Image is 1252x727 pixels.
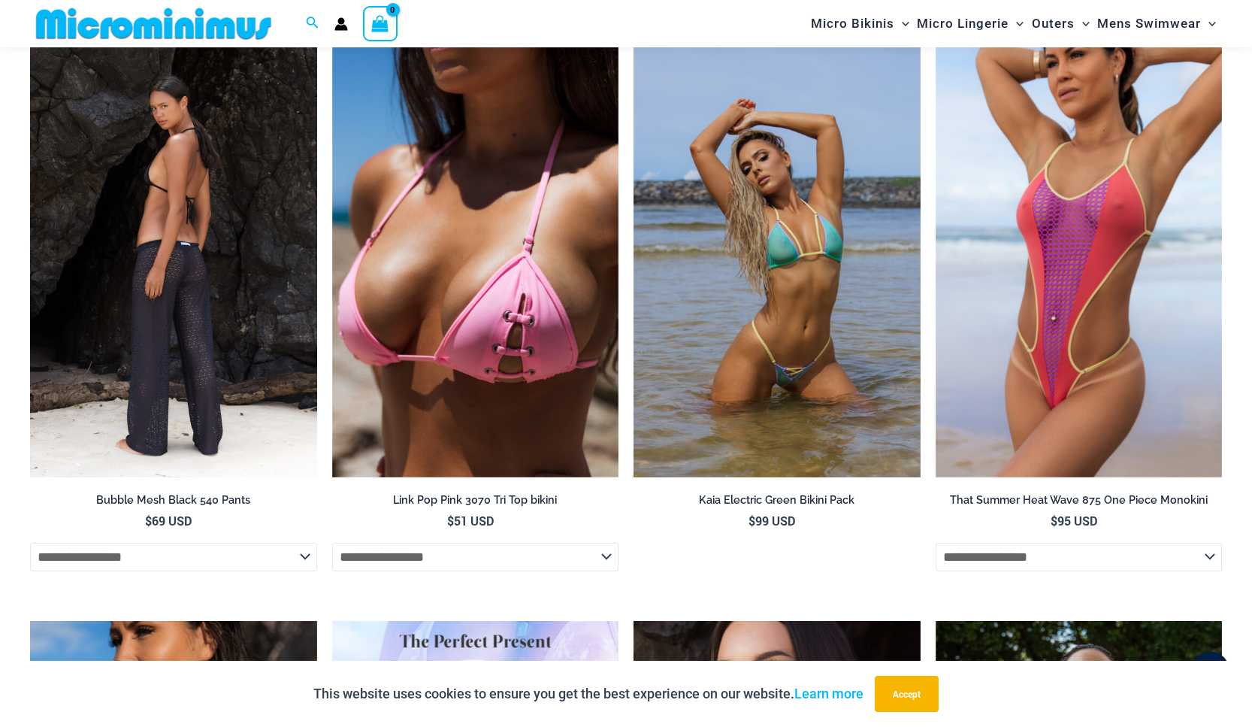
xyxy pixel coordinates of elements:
[913,5,1027,43] a: Micro LingerieMenu ToggleMenu Toggle
[1028,5,1093,43] a: OutersMenu ToggleMenu Toggle
[794,686,863,701] a: Learn more
[875,676,939,712] button: Accept
[1201,5,1216,43] span: Menu Toggle
[936,493,1223,507] h2: That Summer Heat Wave 875 One Piece Monokini
[1093,5,1220,43] a: Mens SwimwearMenu ToggleMenu Toggle
[332,493,619,507] h2: Link Pop Pink 3070 Tri Top bikini
[447,513,454,529] span: $
[145,513,192,529] bdi: 69 USD
[894,5,909,43] span: Menu Toggle
[917,5,1009,43] span: Micro Lingerie
[936,47,1223,477] a: That Summer Heat Wave 875 One Piece Monokini 10That Summer Heat Wave 875 One Piece Monokini 12Tha...
[1051,513,1097,529] bdi: 95 USD
[1075,5,1090,43] span: Menu Toggle
[634,47,921,477] a: Kaia Electric Green 305 Top 445 Thong 04Kaia Electric Green 305 Top 445 Thong 05Kaia Electric Gre...
[748,513,755,529] span: $
[1032,5,1075,43] span: Outers
[805,2,1222,45] nav: Site Navigation
[332,47,619,477] img: Link Pop Pink 3070 Top 01
[334,17,348,31] a: Account icon link
[30,493,317,507] h2: Bubble Mesh Black 540 Pants
[1009,5,1024,43] span: Menu Toggle
[1097,5,1201,43] span: Mens Swimwear
[306,14,319,33] a: Search icon link
[447,513,494,529] bdi: 51 USD
[811,5,894,43] span: Micro Bikinis
[332,493,619,513] a: Link Pop Pink 3070 Tri Top bikini
[332,47,619,477] a: Link Pop Pink 3070 Top 01Link Pop Pink 3070 Top 4855 Bottom 06Link Pop Pink 3070 Top 4855 Bottom 06
[807,5,913,43] a: Micro BikinisMenu ToggleMenu Toggle
[363,6,398,41] a: View Shopping Cart, empty
[30,493,317,513] a: Bubble Mesh Black 540 Pants
[748,513,795,529] bdi: 99 USD
[30,7,277,41] img: MM SHOP LOGO FLAT
[634,493,921,513] a: Kaia Electric Green Bikini Pack
[936,493,1223,513] a: That Summer Heat Wave 875 One Piece Monokini
[1051,513,1057,529] span: $
[30,47,317,477] a: Bubble Mesh Black 540 Pants 01Bubble Mesh Black 540 Pants 03Bubble Mesh Black 540 Pants 03
[634,493,921,507] h2: Kaia Electric Green Bikini Pack
[936,47,1223,477] img: That Summer Heat Wave 875 One Piece Monokini 10
[145,513,152,529] span: $
[313,683,863,705] p: This website uses cookies to ensure you get the best experience on our website.
[634,47,921,477] img: Kaia Electric Green 305 Top 445 Thong 04
[30,47,317,477] img: Bubble Mesh Black 540 Pants 03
